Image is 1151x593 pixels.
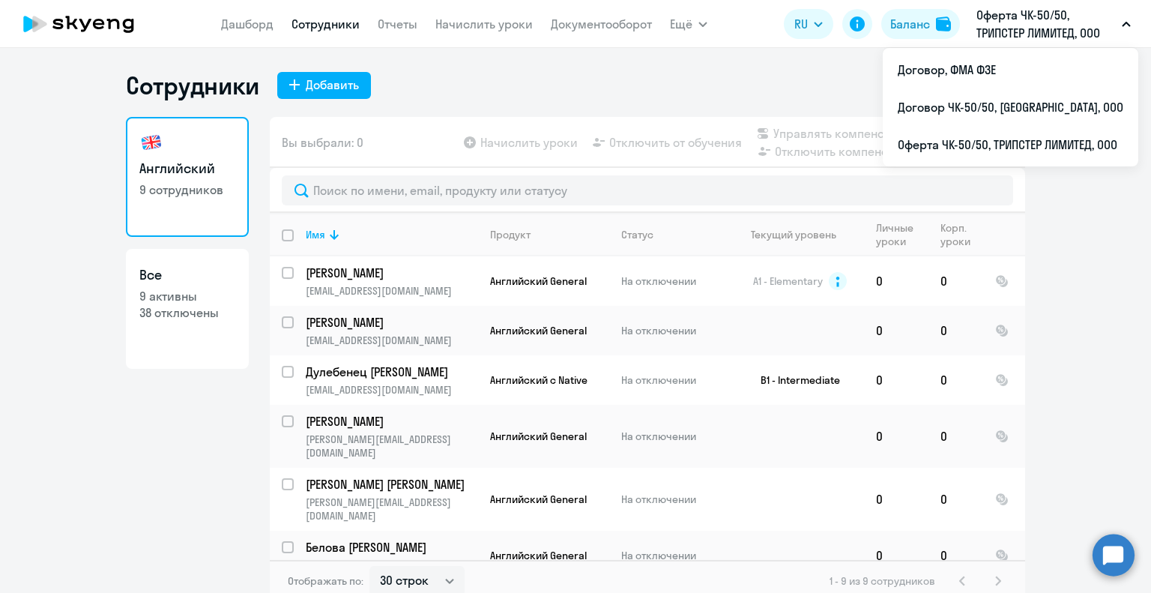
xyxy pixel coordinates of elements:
p: [PERSON_NAME] [306,265,475,281]
p: [EMAIL_ADDRESS][DOMAIN_NAME] [306,559,477,572]
p: Оферта ЧК-50/50, ТРИПСТЕР ЛИМИТЕД, ООО [976,6,1116,42]
span: Английский General [490,430,587,443]
p: [PERSON_NAME][EMAIL_ADDRESS][DOMAIN_NAME] [306,433,477,460]
td: 0 [928,531,983,580]
div: Текущий уровень [751,228,836,241]
span: Отображать по: [288,574,363,588]
span: 1 - 9 из 9 сотрудников [830,574,935,588]
p: [EMAIL_ADDRESS][DOMAIN_NAME] [306,284,477,298]
span: Английский General [490,324,587,337]
span: Английский с Native [490,373,587,387]
td: 0 [864,256,928,306]
div: Имя [306,228,325,241]
h3: Английский [139,159,235,178]
a: Дулебенец [PERSON_NAME] [306,364,477,380]
h1: Сотрудники [126,70,259,100]
ul: Ещё [883,48,1138,166]
p: На отключении [621,430,724,443]
span: Английский General [490,274,587,288]
div: Имя [306,228,477,241]
a: [PERSON_NAME] [306,265,477,281]
span: Ещё [670,15,692,33]
td: 0 [864,306,928,355]
span: Английский General [490,493,587,506]
a: Документооборот [551,16,652,31]
p: На отключении [621,373,724,387]
img: balance [936,16,951,31]
a: Все9 активны38 отключены [126,249,249,369]
button: Оферта ЧК-50/50, ТРИПСТЕР ЛИМИТЕД, ООО [969,6,1138,42]
p: На отключении [621,493,724,506]
p: [PERSON_NAME][EMAIL_ADDRESS][DOMAIN_NAME] [306,496,477,523]
button: Балансbalance [881,9,960,39]
input: Поиск по имени, email, продукту или статусу [282,175,1013,205]
td: 0 [928,405,983,468]
div: Статус [621,228,653,241]
td: 0 [928,256,983,306]
h3: Все [139,265,235,285]
p: [EMAIL_ADDRESS][DOMAIN_NAME] [306,383,477,397]
p: [EMAIL_ADDRESS][DOMAIN_NAME] [306,334,477,347]
a: Дашборд [221,16,274,31]
a: Английский9 сотрудников [126,117,249,237]
p: Белова [PERSON_NAME] [306,539,475,556]
td: 0 [864,531,928,580]
div: Личные уроки [876,221,928,248]
p: [PERSON_NAME] [306,413,475,430]
img: english [139,130,163,154]
p: Дулебенец [PERSON_NAME] [306,364,475,380]
a: Сотрудники [291,16,360,31]
td: B1 - Intermediate [725,355,864,405]
p: На отключении [621,324,724,337]
button: Добавить [277,72,371,99]
div: Добавить [306,76,359,94]
td: 0 [864,355,928,405]
a: Отчеты [378,16,417,31]
div: Продукт [490,228,531,241]
span: RU [794,15,808,33]
span: Вы выбрали: 0 [282,133,363,151]
td: 0 [928,355,983,405]
a: Начислить уроки [435,16,533,31]
a: [PERSON_NAME] [306,314,477,331]
td: 0 [864,468,928,531]
p: На отключении [621,274,724,288]
p: 38 отключены [139,304,235,321]
p: [PERSON_NAME] [PERSON_NAME] [306,476,475,493]
p: 9 сотрудников [139,181,235,198]
td: 0 [928,468,983,531]
button: Ещё [670,9,707,39]
p: На отключении [621,549,724,562]
td: 0 [928,306,983,355]
span: A1 - Elementary [753,274,823,288]
td: 0 [864,405,928,468]
p: [PERSON_NAME] [306,314,475,331]
a: Белова [PERSON_NAME] [306,539,477,556]
button: RU [784,9,833,39]
span: Английский General [490,549,587,562]
div: Баланс [890,15,930,33]
a: [PERSON_NAME] [306,413,477,430]
p: 9 активны [139,288,235,304]
div: Текущий уровень [737,228,863,241]
div: Корп. уроки [940,221,982,248]
a: [PERSON_NAME] [PERSON_NAME] [306,476,477,493]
